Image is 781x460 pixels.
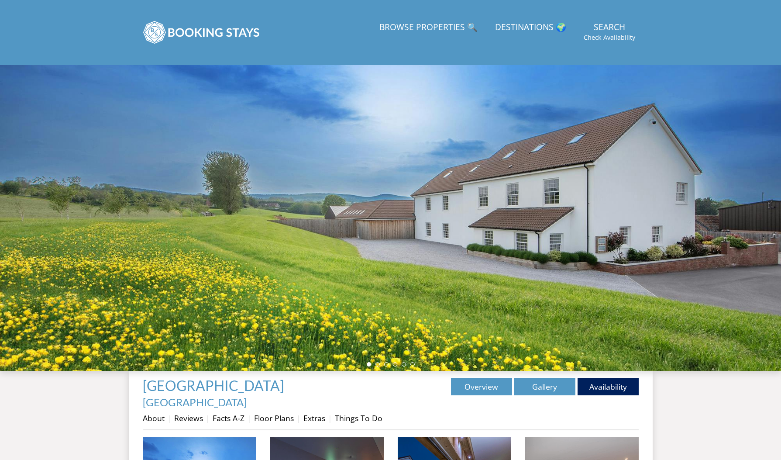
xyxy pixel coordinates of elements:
[143,377,284,394] span: [GEOGRAPHIC_DATA]
[143,377,287,394] a: [GEOGRAPHIC_DATA]
[580,18,639,46] a: SearchCheck Availability
[335,413,382,423] a: Things To Do
[451,378,512,395] a: Overview
[492,18,570,38] a: Destinations 🌍
[376,18,481,38] a: Browse Properties 🔍
[143,413,165,423] a: About
[143,10,261,54] img: BookingStays
[143,396,247,408] a: [GEOGRAPHIC_DATA]
[303,413,325,423] a: Extras
[514,378,575,395] a: Gallery
[213,413,244,423] a: Facts A-Z
[584,33,635,42] small: Check Availability
[174,413,203,423] a: Reviews
[254,413,294,423] a: Floor Plans
[578,378,639,395] a: Availability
